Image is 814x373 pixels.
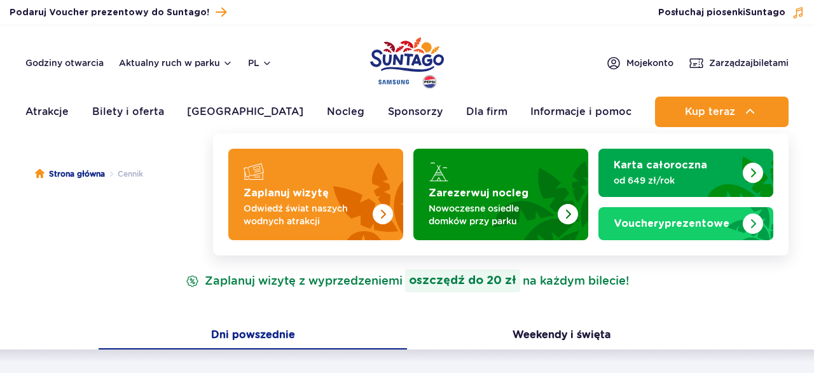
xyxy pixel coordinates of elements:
a: Atrakcje [25,97,69,127]
a: Vouchery prezentowe [598,207,773,240]
a: Bilety i oferta [92,97,164,127]
a: Dla firm [466,97,507,127]
p: Nowoczesne osiedle domków przy parku [429,202,553,227]
button: Posłuchaj piosenkiSuntago [658,6,804,19]
a: Mojekonto [606,55,673,71]
button: Dni powszednie [99,323,407,349]
a: Nocleg [327,97,364,127]
span: Zarządzaj biletami [709,57,789,69]
button: Kup teraz [655,97,789,127]
a: Strona główna [35,168,105,180]
strong: Zarezerwuj nocleg [429,188,528,198]
span: Vouchery [614,219,665,229]
a: Sponsorzy [388,97,443,127]
p: od 649 zł/rok [614,174,738,187]
a: Zarezerwuj nocleg [413,149,588,240]
a: Park of Poland [370,32,444,90]
button: Aktualny ruch w parku [119,58,233,68]
a: Karta całoroczna [598,149,773,197]
a: Zaplanuj wizytę [228,149,403,240]
button: pl [248,57,272,69]
li: Cennik [105,168,143,180]
span: Moje konto [626,57,673,69]
a: Informacje i pomoc [530,97,631,127]
a: Godziny otwarcia [25,57,104,69]
strong: Karta całoroczna [614,160,707,170]
span: Suntago [745,8,785,17]
strong: oszczędź do 20 zł [405,269,520,292]
p: Zaplanuj wizytę z wyprzedzeniem na każdym bilecie! [183,269,631,292]
p: Odwiedź świat naszych wodnych atrakcji [244,202,368,227]
span: Posłuchaj piosenki [658,6,785,19]
span: Podaruj Voucher prezentowy do Suntago! [10,6,209,19]
a: [GEOGRAPHIC_DATA] [187,97,303,127]
strong: Zaplanuj wizytę [244,188,329,198]
h1: Cennik [108,206,706,239]
a: Zarządzajbiletami [689,55,789,71]
span: Kup teraz [685,106,735,118]
a: Podaruj Voucher prezentowy do Suntago! [10,4,226,21]
strong: prezentowe [614,219,729,229]
button: Weekendy i święta [407,323,715,349]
